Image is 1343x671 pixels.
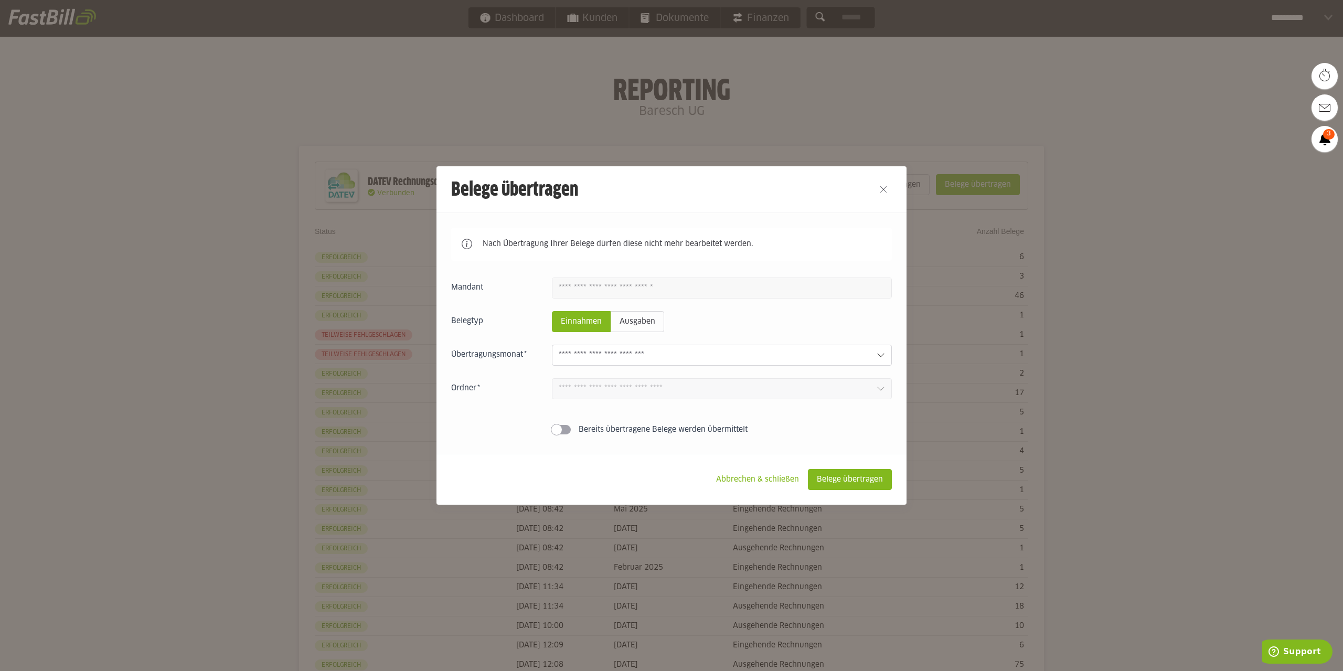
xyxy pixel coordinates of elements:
sl-radio-button: Ausgaben [611,311,664,332]
sl-button: Abbrechen & schließen [707,469,808,490]
span: 3 [1323,129,1335,140]
sl-switch: Bereits übertragene Belege werden übermittelt [451,424,892,435]
iframe: Öffnet ein Widget, in dem Sie weitere Informationen finden [1262,640,1333,666]
sl-radio-button: Einnahmen [552,311,611,332]
a: 3 [1312,126,1338,152]
sl-button: Belege übertragen [808,469,892,490]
